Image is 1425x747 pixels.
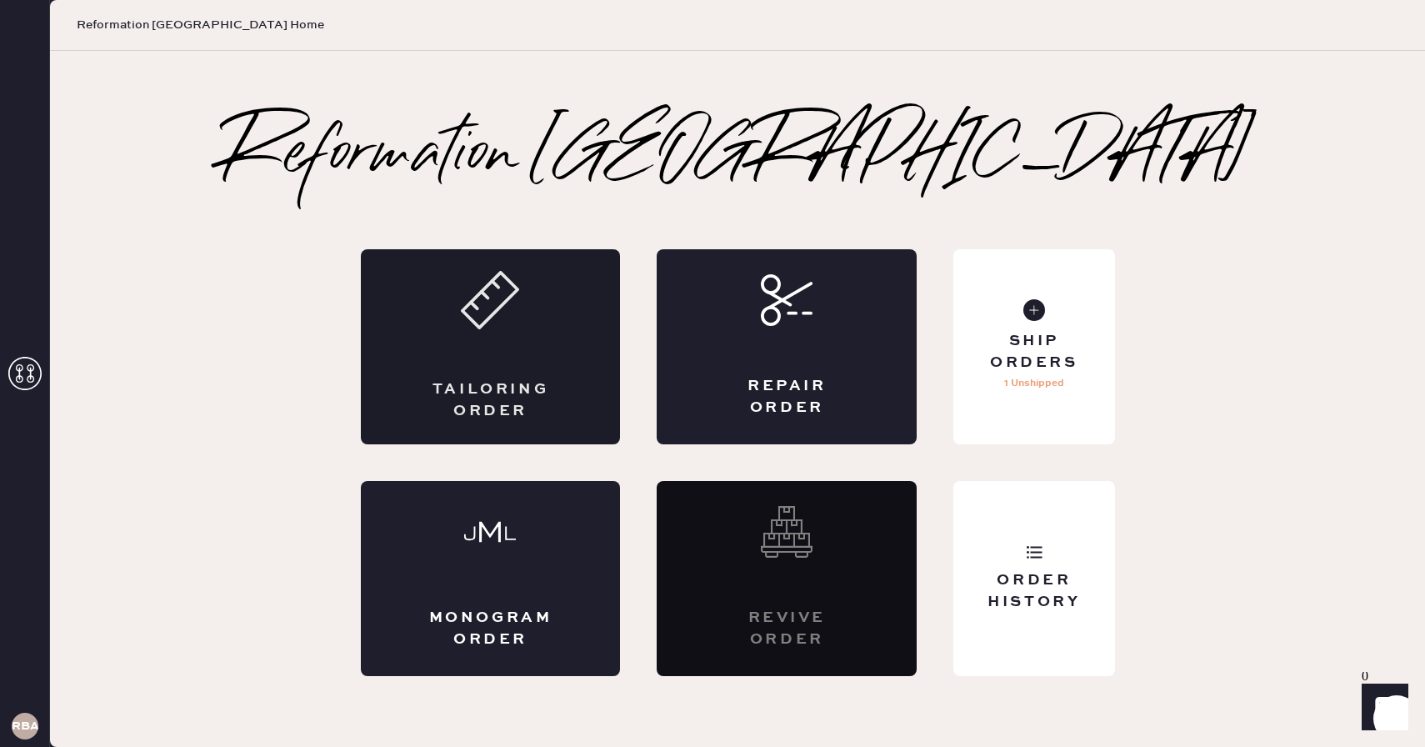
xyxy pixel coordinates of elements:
h3: RBA [12,720,38,732]
span: Reformation [GEOGRAPHIC_DATA] Home [77,17,324,33]
div: Ship Orders [967,331,1101,373]
h2: Reformation [GEOGRAPHIC_DATA] [222,123,1253,189]
div: Revive order [723,608,850,649]
p: 1 Unshipped [1004,373,1064,394]
div: Order History [967,570,1101,612]
iframe: Front Chat [1346,672,1417,744]
div: Repair Order [723,376,850,418]
div: Interested? Contact us at care@hemster.co [657,481,917,676]
div: Tailoring Order [427,379,554,421]
div: Monogram Order [427,608,554,649]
